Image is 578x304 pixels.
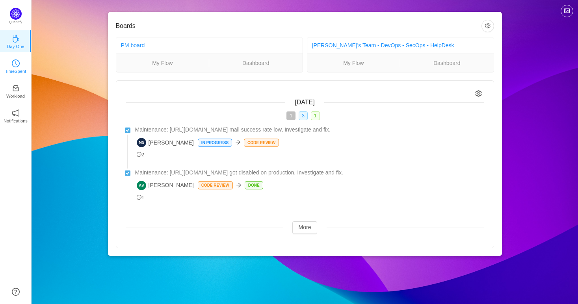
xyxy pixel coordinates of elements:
[481,20,494,32] button: icon: setting
[137,152,145,158] span: 2
[5,68,26,75] p: TimeSpent
[135,169,484,177] a: Maintenance: [URL][DOMAIN_NAME] got disabled on production. Investigate and fix.
[312,42,454,48] a: [PERSON_NAME]'s Team - DevOps - SecOps - HelpDesk
[307,59,400,67] a: My Flow
[12,288,20,296] a: icon: question-circle
[137,181,146,190] img: AV
[12,111,20,119] a: icon: notificationNotifications
[561,5,573,17] button: icon: picture
[12,84,20,92] i: icon: inbox
[137,181,194,190] span: [PERSON_NAME]
[475,90,482,97] i: icon: setting
[116,22,481,30] h3: Boards
[137,195,145,200] span: 1
[137,195,142,200] i: icon: message
[135,126,331,134] span: Maintenance: [URL][DOMAIN_NAME] mail success rate low, Investigate and fix.
[299,111,308,120] span: 3
[4,117,28,124] p: Notifications
[12,109,20,117] i: icon: notification
[12,62,20,70] a: icon: clock-circleTimeSpent
[209,59,303,67] a: Dashboard
[137,138,146,147] img: NS
[7,43,24,50] p: Day One
[137,152,142,157] i: icon: message
[116,59,209,67] a: My Flow
[400,59,494,67] a: Dashboard
[12,59,20,67] i: icon: clock-circle
[245,182,263,189] p: Done
[244,139,279,146] p: Code Review
[198,139,232,146] p: In Progress
[9,20,22,25] p: Quantify
[10,8,22,20] img: Quantify
[292,221,318,234] button: More
[135,169,343,177] span: Maintenance: [URL][DOMAIN_NAME] got disabled on production. Investigate and fix.
[198,182,232,189] p: Code Review
[235,139,241,145] i: icon: arrow-right
[12,35,20,43] i: icon: coffee
[12,87,20,95] a: icon: inboxWorkload
[295,99,314,106] span: [DATE]
[236,182,242,188] i: icon: arrow-right
[121,42,145,48] a: PM board
[311,111,320,120] span: 1
[135,126,484,134] a: Maintenance: [URL][DOMAIN_NAME] mail success rate low, Investigate and fix.
[137,138,194,147] span: [PERSON_NAME]
[6,93,25,100] p: Workload
[286,111,296,120] span: 1
[12,37,20,45] a: icon: coffeeDay One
